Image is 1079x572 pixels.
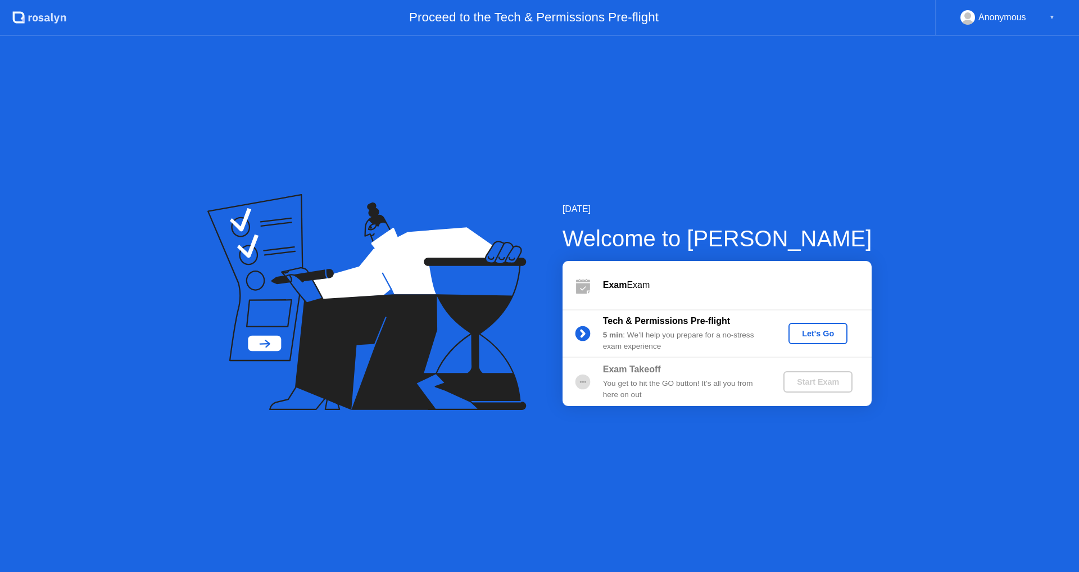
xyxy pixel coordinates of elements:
b: Exam [603,280,627,290]
div: [DATE] [563,202,872,216]
div: You get to hit the GO button! It’s all you from here on out [603,378,765,401]
div: Exam [603,278,872,292]
b: Tech & Permissions Pre-flight [603,316,730,326]
b: Exam Takeoff [603,364,661,374]
div: Start Exam [788,377,848,386]
div: ▼ [1049,10,1055,25]
button: Let's Go [788,323,847,344]
button: Start Exam [783,371,853,393]
div: Anonymous [978,10,1026,25]
b: 5 min [603,331,623,339]
div: Welcome to [PERSON_NAME] [563,222,872,255]
div: : We’ll help you prepare for a no-stress exam experience [603,330,765,353]
div: Let's Go [793,329,843,338]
